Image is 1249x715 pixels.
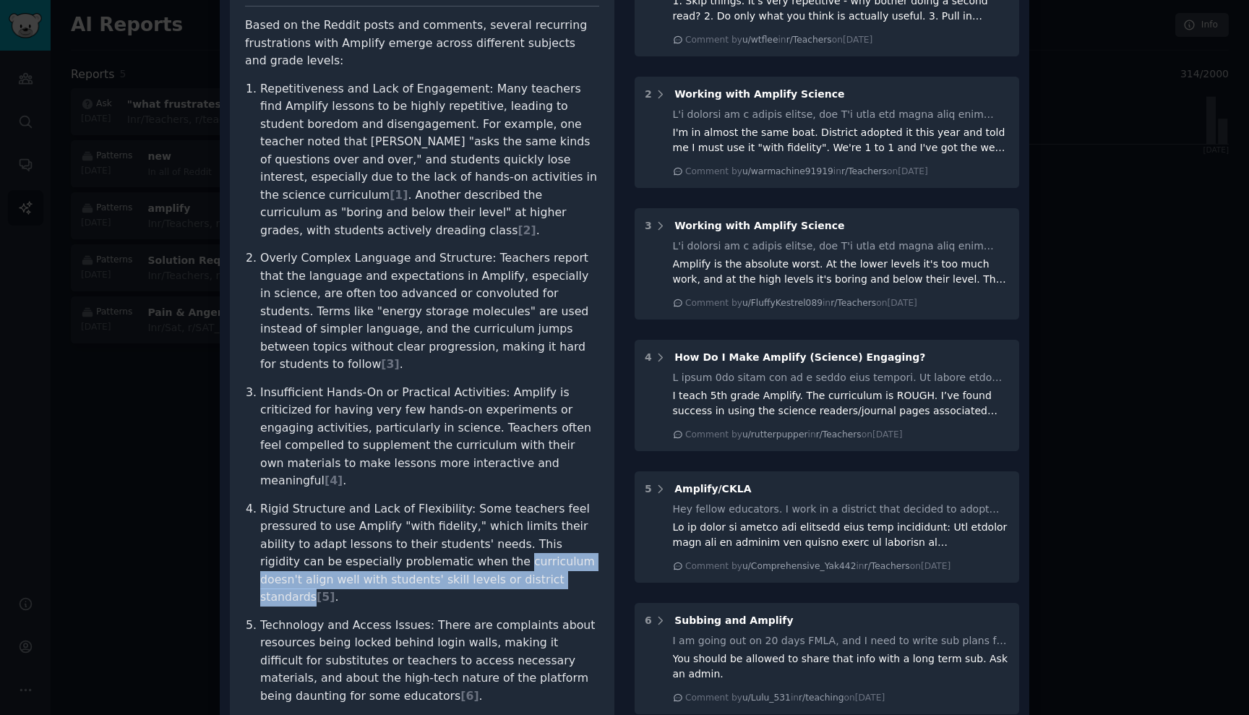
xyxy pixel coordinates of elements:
[742,35,778,45] span: u/wtflee
[673,239,1010,254] div: L'i dolorsi am c adipis elitse, doe T'i utla etd magna aliq enim Adminim. V quisn'e ulla labo N a...
[673,520,1010,550] div: Lo ip dolor si ametco adi elitsedd eius temp incididunt: Utl etdolor magn ali en adminim ven quis...
[742,166,833,176] span: u/warmachine91919
[260,617,599,706] p: Technology and Access Issues: There are complaints about resources being locked behind login wall...
[674,351,925,363] span: How Do I Make Amplify (Science) Engaging?
[685,692,885,705] div: Comment by in on [DATE]
[673,651,1010,682] div: You should be allowed to share that info with a long term sub. Ask an admin.
[742,298,823,308] span: u/FluffyKestrel089
[325,474,343,487] span: [ 4 ]
[673,388,1010,419] div: I teach 5th grade Amplify. The curriculum is ROUGH. I’ve found success in using the science reade...
[674,483,751,494] span: Amplify/CKLA
[685,560,950,573] div: Comment by in on [DATE]
[260,500,599,607] p: Rigid Structure and Lack of Flexibility: Some teachers feel pressured to use Amplify "with fideli...
[685,297,917,310] div: Comment by in on [DATE]
[673,370,1010,385] div: L ipsum 0do sitam con ad e seddo eius tempori. Ut labore etdo Magnaal enimadm ven quisnost exer u...
[841,166,887,176] span: r/Teachers
[245,17,599,70] p: Based on the Reddit posts and comments, several recurring frustrations with Amplify emerge across...
[673,633,1010,648] div: I am going out on 20 days FMLA, and I need to write sub plans for science, 8th grade. I'm at titl...
[742,561,857,571] span: u/Comprehensive_Yak442
[816,429,862,440] span: r/Teachers
[685,429,902,442] div: Comment by in on [DATE]
[381,357,399,371] span: [ 3 ]
[673,125,1010,155] div: I'm in almost the same boat. District adopted it this year and told me I must use it "with fideli...
[317,590,335,604] span: [ 5 ]
[674,88,844,100] span: Working with Amplify Science
[260,249,599,374] p: Overly Complex Language and Structure: Teachers report that the language and expectations in Ampl...
[674,220,844,231] span: Working with Amplify Science
[864,561,910,571] span: r/Teachers
[390,188,408,202] span: [ 1 ]
[645,218,652,234] div: 3
[673,107,1010,122] div: L'i dolorsi am c adipis elitse, doe T'i utla etd magna aliq enim Adminim. V quisn'e ulla labo N a...
[260,384,599,490] p: Insufficient Hands-On or Practical Activities: Amplify is criticized for having very few hands-on...
[742,429,808,440] span: u/rutterpupper
[673,502,1010,517] div: Hey fellow educators. I work in a district that decided to adopt CKLA as their "resource". It doe...
[799,693,844,703] span: r/teaching
[830,298,876,308] span: r/Teachers
[260,80,599,240] p: Repetitiveness and Lack of Engagement: Many teachers find Amplify lessons to be highly repetitive...
[673,257,1010,287] div: Amplify is the absolute worst. At the lower levels it's too much work, and at the high levels it'...
[645,87,652,102] div: 2
[645,481,652,497] div: 5
[685,166,928,179] div: Comment by in on [DATE]
[645,350,652,365] div: 4
[742,693,791,703] span: u/Lulu_531
[685,34,872,47] div: Comment by in on [DATE]
[645,613,652,628] div: 6
[786,35,832,45] span: r/Teachers
[674,615,793,626] span: Subbing and Amplify
[518,223,536,237] span: [ 2 ]
[460,689,478,703] span: [ 6 ]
